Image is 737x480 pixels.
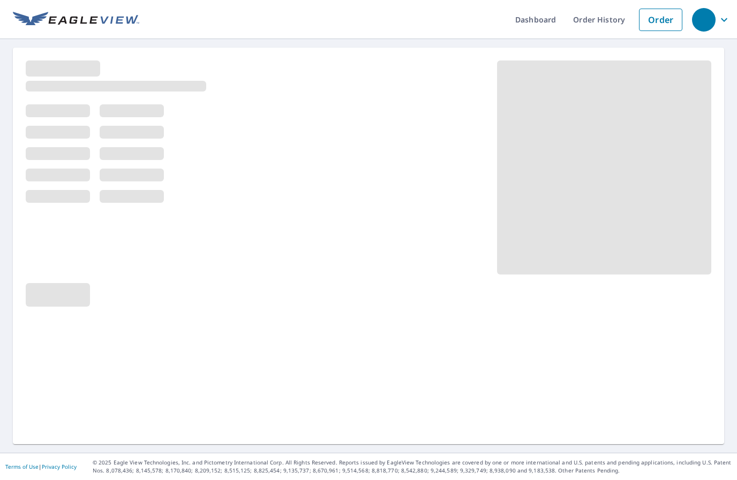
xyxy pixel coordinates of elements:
[93,459,732,475] p: © 2025 Eagle View Technologies, Inc. and Pictometry International Corp. All Rights Reserved. Repo...
[5,463,39,470] a: Terms of Use
[639,9,682,31] a: Order
[13,12,139,28] img: EV Logo
[5,463,77,470] p: |
[42,463,77,470] a: Privacy Policy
